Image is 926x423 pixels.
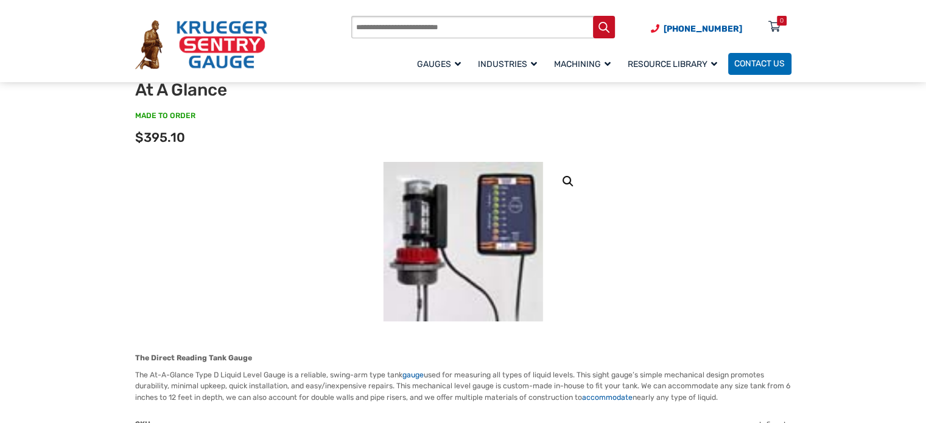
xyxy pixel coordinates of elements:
[417,59,461,69] span: Gauges
[651,23,742,35] a: Phone Number (920) 434-8860
[472,51,548,76] a: Industries
[548,51,622,76] a: Machining
[135,80,398,100] h1: At A Glance
[622,51,728,76] a: Resource Library
[402,371,424,379] a: gauge
[582,393,633,402] a: accommodate
[628,59,717,69] span: Resource Library
[664,24,742,34] span: [PHONE_NUMBER]
[728,53,791,75] a: Contact Us
[135,111,195,122] span: MADE TO ORDER
[780,16,784,26] div: 0
[478,59,537,69] span: Industries
[734,59,785,69] span: Contact Us
[554,59,611,69] span: Machining
[135,369,791,403] p: The At-A-Glance Type D Liquid Level Gauge is a reliable, swing-arm type tank used for measuring a...
[135,20,267,69] img: Krueger Sentry Gauge
[383,162,543,322] img: At A Glance - Image 6
[135,354,252,362] strong: The Direct Reading Tank Gauge
[411,51,472,76] a: Gauges
[557,170,579,192] a: View full-screen image gallery
[135,130,185,145] span: $395.10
